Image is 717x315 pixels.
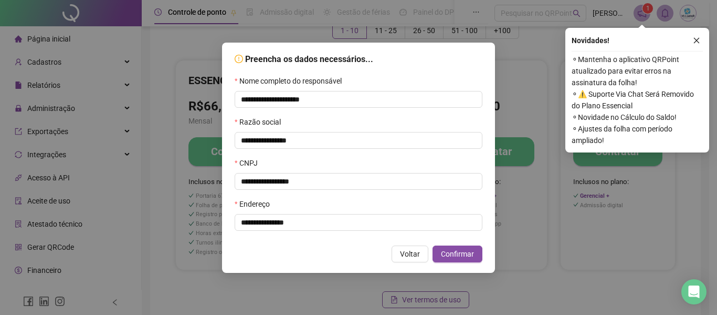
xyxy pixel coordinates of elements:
label: Endereço [235,198,277,210]
h5: Preencha os dados necessários... [235,53,482,66]
span: Voltar [400,248,420,260]
label: Razão social [235,116,288,128]
span: ⚬ Mantenha o aplicativo QRPoint atualizado para evitar erros na assinatura da folha! [572,54,703,88]
span: close [693,37,700,44]
span: exclamation-circle [235,55,243,63]
button: Voltar [392,246,428,262]
label: Nome completo do responsável [235,75,349,87]
span: ⚬ ⚠️ Suporte Via Chat Será Removido do Plano Essencial [572,88,703,111]
span: ⚬ Ajustes da folha com período ampliado! [572,123,703,146]
div: Open Intercom Messenger [681,279,707,304]
label: CNPJ [235,157,265,169]
button: Confirmar [433,246,482,262]
span: ⚬ Novidade no Cálculo do Saldo! [572,111,703,123]
span: Novidades ! [572,35,609,46]
span: Confirmar [441,248,474,260]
